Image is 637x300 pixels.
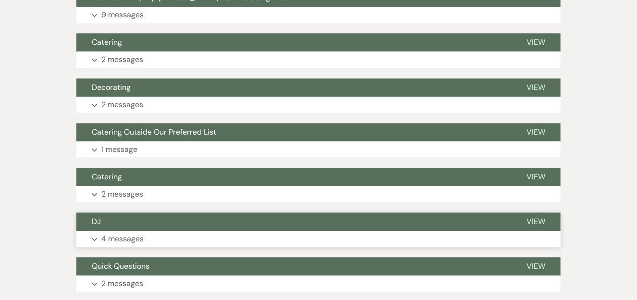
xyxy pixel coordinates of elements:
span: View [527,261,545,271]
p: 2 messages [101,53,143,66]
span: Catering [92,172,122,182]
button: 2 messages [76,275,561,292]
button: View [511,257,561,275]
button: DJ [76,212,511,231]
span: View [527,216,545,226]
span: Decorating [92,82,131,92]
span: DJ [92,216,101,226]
button: Catering [76,33,511,51]
button: View [511,123,561,141]
span: Catering Outside Our Preferred List [92,127,216,137]
button: 2 messages [76,51,561,68]
button: 4 messages [76,231,561,247]
p: 2 messages [101,277,143,290]
span: View [527,82,545,92]
span: Catering [92,37,122,47]
button: Catering [76,168,511,186]
button: 9 messages [76,7,561,23]
button: Quick Questions [76,257,511,275]
p: 9 messages [101,9,144,21]
button: View [511,168,561,186]
span: Quick Questions [92,261,149,271]
span: View [527,127,545,137]
p: 2 messages [101,188,143,200]
p: 1 message [101,143,137,156]
button: View [511,212,561,231]
button: View [511,33,561,51]
button: 2 messages [76,97,561,113]
p: 2 messages [101,99,143,111]
button: View [511,78,561,97]
p: 4 messages [101,233,144,245]
button: 1 message [76,141,561,158]
button: 2 messages [76,186,561,202]
button: Decorating [76,78,511,97]
span: View [527,37,545,47]
button: Catering Outside Our Preferred List [76,123,511,141]
span: View [527,172,545,182]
